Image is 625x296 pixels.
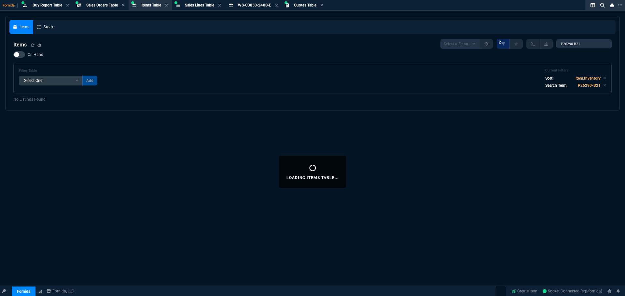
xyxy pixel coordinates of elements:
[238,3,271,7] span: WS-C3850-24XS-E
[545,68,606,73] h6: Current Filters
[33,20,57,34] a: Stock
[588,1,598,9] nx-icon: Split Panels
[45,288,76,294] a: msbcCompanyName
[509,286,540,296] a: Create Item
[185,3,214,7] span: Sales Lines Table
[33,3,62,7] span: Buy Report Table
[66,3,69,8] nx-icon: Close Tab
[607,1,617,9] nx-icon: Close Workbench
[3,3,18,7] span: Fornida
[9,20,33,34] a: Items
[578,83,601,88] code: P26290-B21
[556,39,612,48] input: Search
[576,76,601,81] code: item.Inventory
[165,3,168,8] nx-icon: Close Tab
[543,289,602,293] span: Socket Connected (erp-fornida)
[19,69,97,73] h6: Filter Table
[598,1,607,9] nx-icon: Search
[275,3,278,8] nx-icon: Close Tab
[218,3,221,8] nx-icon: Close Tab
[545,83,567,88] p: Search Term:
[618,2,622,8] nx-icon: Open New Tab
[543,288,602,294] a: 7n1h_hAgn_xv-FLmAAFS
[545,75,553,81] p: Sort:
[122,3,125,8] nx-icon: Close Tab
[28,52,43,57] span: On Hand
[320,3,323,8] nx-icon: Close Tab
[286,175,338,180] p: Loading Items Table...
[13,97,612,102] p: No Listings Found
[294,3,316,7] span: Quotes Table
[142,3,161,7] span: Items Table
[499,40,501,45] span: 2
[86,3,118,7] span: Sales Orders Table
[13,41,27,49] h4: Items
